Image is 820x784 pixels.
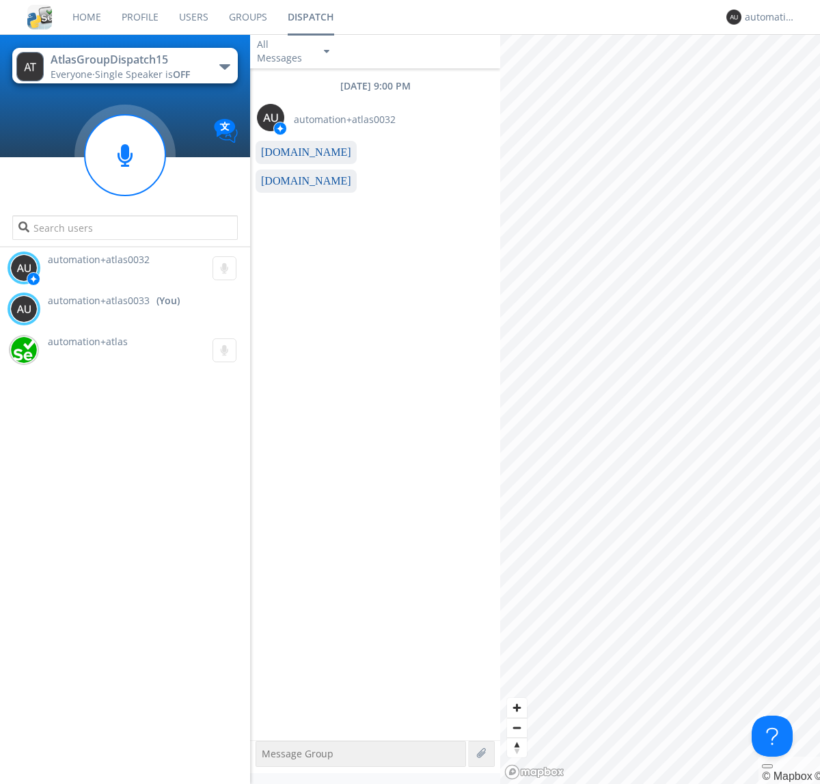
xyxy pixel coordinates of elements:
input: Search users [12,215,237,240]
span: automation+atlas [48,335,128,348]
div: All Messages [257,38,312,65]
span: Single Speaker is [95,68,190,81]
span: OFF [173,68,190,81]
button: Zoom in [507,698,527,718]
a: [DOMAIN_NAME] [261,146,351,158]
img: 373638.png [726,10,741,25]
a: Mapbox logo [504,764,564,780]
a: [DOMAIN_NAME] [261,175,351,187]
img: 373638.png [10,295,38,323]
img: caret-down-sm.svg [324,50,329,53]
button: Zoom out [507,718,527,738]
button: AtlasGroupDispatch15Everyone·Single Speaker isOFF [12,48,237,83]
span: automation+atlas0032 [48,253,150,266]
img: 373638.png [10,254,38,282]
div: automation+atlas0033 [745,10,796,24]
button: Reset bearing to north [507,738,527,757]
img: Translation enabled [214,119,238,143]
img: 373638.png [257,104,284,131]
div: [DATE] 9:00 PM [250,79,500,93]
span: automation+atlas0032 [294,113,396,126]
div: AtlasGroupDispatch15 [51,52,204,68]
img: d2d01cd9b4174d08988066c6d424eccd [10,336,38,364]
div: Everyone · [51,68,204,81]
iframe: Toggle Customer Support [752,716,793,757]
img: cddb5a64eb264b2086981ab96f4c1ba7 [27,5,52,29]
span: automation+atlas0033 [48,294,150,308]
button: Toggle attribution [762,764,773,768]
a: Mapbox [762,770,812,782]
div: (You) [156,294,180,308]
img: 373638.png [16,52,44,81]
